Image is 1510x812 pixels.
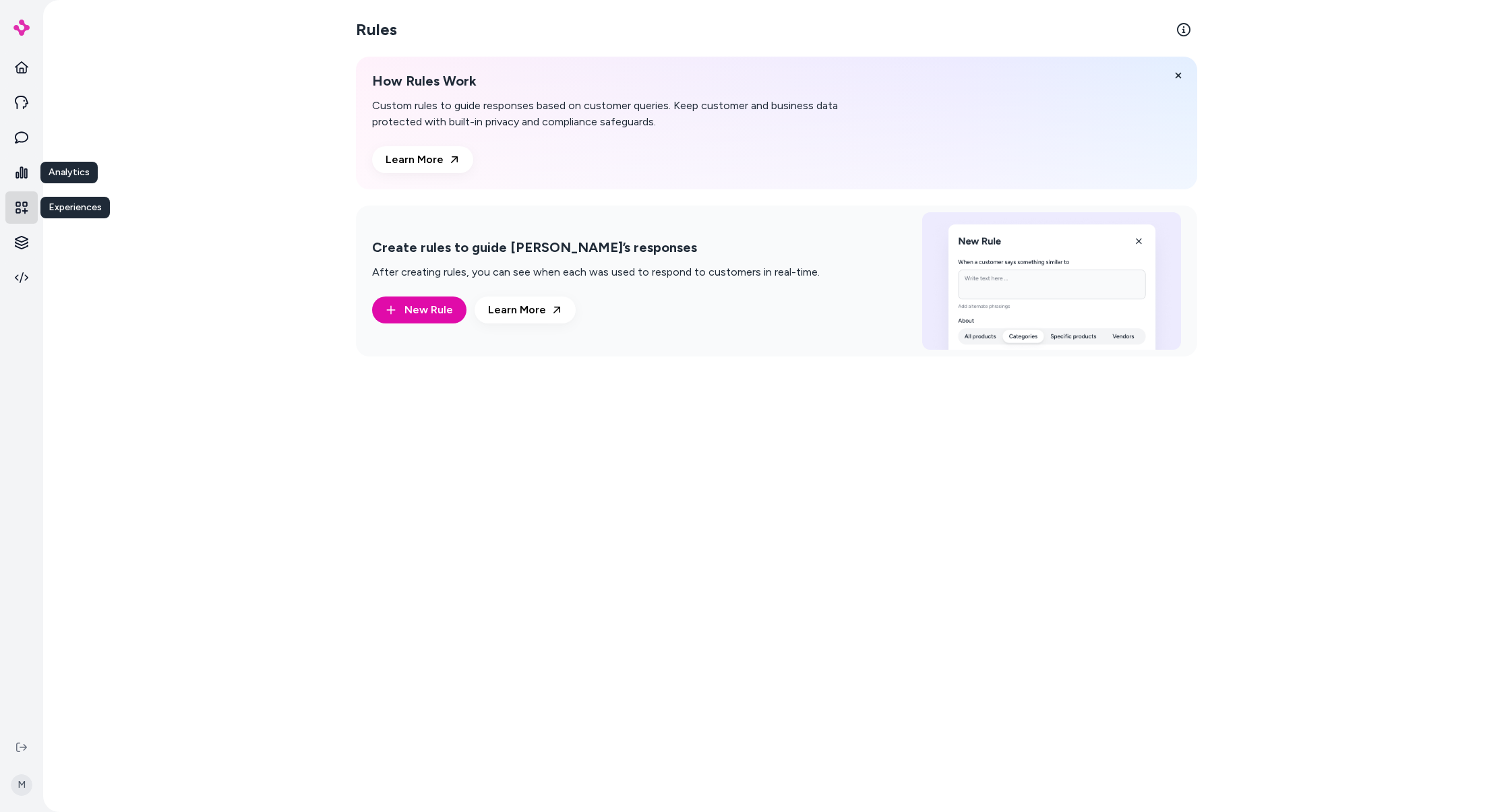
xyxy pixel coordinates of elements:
h2: How Rules Work [372,73,890,90]
button: M [8,763,35,807]
h2: Create rules to guide [PERSON_NAME]’s responses [372,239,820,256]
div: Experiences [40,197,110,218]
a: Learn More [372,146,473,173]
div: Analytics [40,162,98,183]
p: Custom rules to guide responses based on customer queries. Keep customer and business data protec... [372,98,890,130]
img: alby Logo [13,20,30,36]
a: Learn More [475,296,576,323]
button: New Rule [372,296,466,323]
span: M [11,774,32,796]
p: After creating rules, you can see when each was used to respond to customers in real-time. [372,264,820,280]
span: New Rule [404,302,453,318]
h2: Rules [356,19,397,40]
img: Create rules to guide alby’s responses [922,212,1181,350]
